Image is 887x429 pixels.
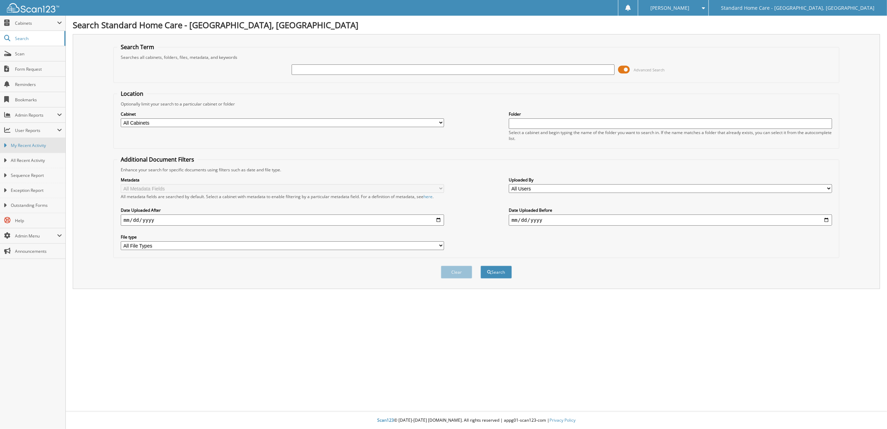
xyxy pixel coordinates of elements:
span: My Recent Activity [11,142,62,149]
span: Outstanding Forms [11,202,62,209]
span: Help [15,218,62,224]
span: Cabinets [15,20,57,26]
a: here [423,194,433,200]
span: Scan [15,51,62,57]
span: Bookmarks [15,97,62,103]
span: User Reports [15,127,57,133]
button: Search [481,266,512,279]
div: All metadata fields are searched by default. Select a cabinet with metadata to enable filtering b... [121,194,444,200]
label: Date Uploaded After [121,207,444,213]
label: Date Uploaded Before [509,207,832,213]
span: [PERSON_NAME] [651,6,690,10]
legend: Search Term [117,43,158,51]
input: end [509,214,832,226]
span: Exception Report [11,187,62,194]
span: Search [15,36,61,41]
span: Scan123 [377,417,394,423]
iframe: Chat Widget [852,396,887,429]
span: Form Request [15,66,62,72]
span: Advanced Search [634,67,665,72]
img: scan123-logo-white.svg [7,3,59,13]
input: start [121,214,444,226]
span: Admin Menu [15,233,57,239]
div: Searches all cabinets, folders, files, metadata, and keywords [117,54,835,60]
legend: Additional Document Filters [117,156,198,163]
legend: Location [117,90,147,97]
span: Reminders [15,81,62,87]
button: Clear [441,266,472,279]
div: Enhance your search for specific documents using filters such as date and file type. [117,167,835,173]
label: Uploaded By [509,177,832,183]
div: Select a cabinet and begin typing the name of the folder you want to search in. If the name match... [509,130,832,141]
label: Folder [509,111,832,117]
span: Admin Reports [15,112,57,118]
span: All Recent Activity [11,157,62,164]
div: Optionally limit your search to a particular cabinet or folder [117,101,835,107]
div: © [DATE]-[DATE] [DOMAIN_NAME]. All rights reserved | appg01-scan123-com | [66,412,887,429]
h1: Search Standard Home Care - [GEOGRAPHIC_DATA], [GEOGRAPHIC_DATA] [73,19,880,31]
a: Privacy Policy [549,417,576,423]
label: Cabinet [121,111,444,117]
span: Sequence Report [11,172,62,179]
label: Metadata [121,177,444,183]
label: File type [121,234,444,240]
span: Announcements [15,248,62,254]
span: Standard Home Care - [GEOGRAPHIC_DATA], [GEOGRAPHIC_DATA] [721,6,875,10]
